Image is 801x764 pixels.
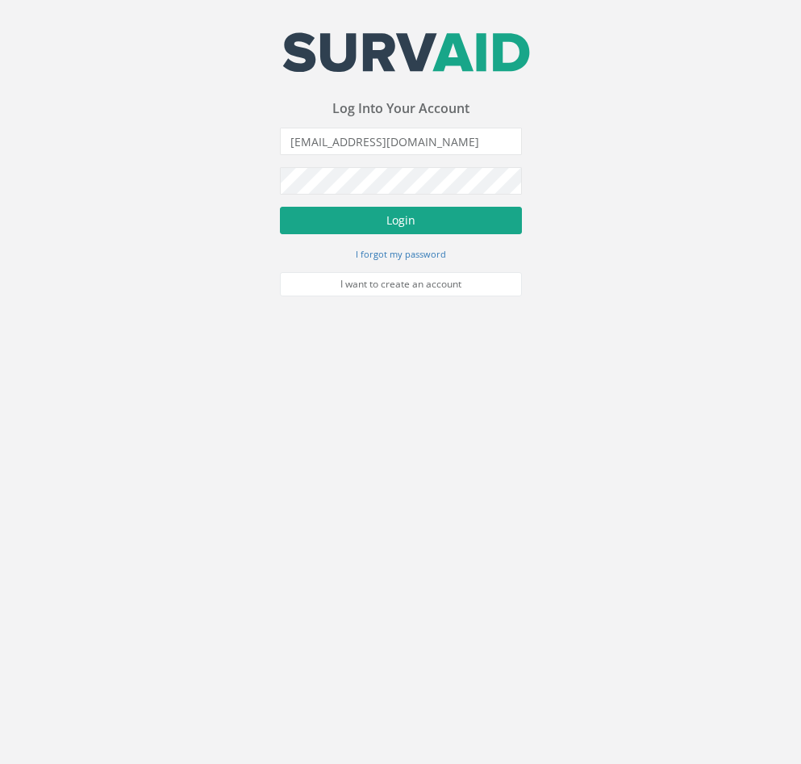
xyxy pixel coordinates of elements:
h3: Log Into Your Account [280,102,522,116]
button: Login [280,207,522,234]
a: I forgot my password [356,246,446,261]
a: I want to create an account [280,272,522,296]
input: Email [280,128,522,155]
small: I forgot my password [356,248,446,260]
